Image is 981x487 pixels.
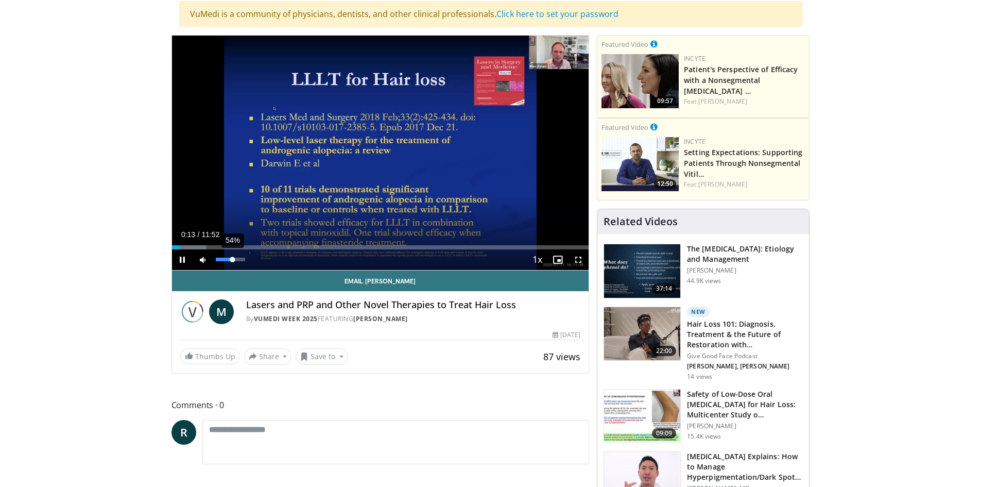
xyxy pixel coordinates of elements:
a: R [171,420,196,445]
span: 12:50 [654,179,676,189]
span: 87 views [543,350,580,363]
h4: Lasers and PRP and Other Novel Therapies to Treat Hair Loss [246,299,581,311]
a: Thumbs Up [180,348,240,364]
h3: Hair Loss 101: Diagnosis, Treatment & the Future of Restoration with… [687,319,803,350]
div: [DATE] [553,330,580,340]
a: Click here to set your password [496,8,618,20]
small: Featured Video [601,40,648,49]
p: New [687,307,710,317]
h3: The [MEDICAL_DATA]: Etiology and Management [687,244,803,264]
span: 11:52 [201,230,219,239]
small: Featured Video [601,123,648,132]
a: Vumedi Week 2025 [254,314,318,323]
a: Incyte [684,137,705,146]
button: Pause [172,249,193,270]
a: 12:50 [601,137,679,191]
p: Give Good Face Podcast [687,352,803,360]
div: Progress Bar [172,245,589,249]
button: Save to [296,348,348,365]
div: By FEATURING [246,314,581,324]
h3: [MEDICAL_DATA] Explains: How to Manage Hyperpigmentation/Dark Spots o… [687,451,803,482]
div: Volume Level [216,258,245,261]
button: Fullscreen [568,249,589,270]
span: 22:00 [652,346,677,356]
p: [PERSON_NAME] [687,266,803,275]
a: [PERSON_NAME] [353,314,408,323]
img: 2c48d197-61e9-423b-8908-6c4d7e1deb64.png.150x105_q85_crop-smart_upscale.jpg [601,54,679,108]
button: Playback Rate [527,249,547,270]
video-js: Video Player [172,36,589,271]
span: Comments 0 [171,398,590,412]
a: [PERSON_NAME] [698,180,747,189]
button: Enable picture-in-picture mode [547,249,568,270]
img: Vumedi Week 2025 [180,299,205,324]
p: [PERSON_NAME] [687,422,803,430]
a: Email [PERSON_NAME] [172,271,589,291]
a: M [209,299,234,324]
img: c5af237d-e68a-4dd3-8521-77b3daf9ece4.150x105_q85_crop-smart_upscale.jpg [604,244,680,298]
a: 37:14 The [MEDICAL_DATA]: Etiology and Management [PERSON_NAME] 44.9K views [604,244,803,298]
img: 823268b6-bc03-4188-ae60-9bdbfe394016.150x105_q85_crop-smart_upscale.jpg [604,307,680,361]
a: Patient's Perspective of Efficacy with a Nonsegmental [MEDICAL_DATA] … [684,64,798,96]
span: 09:57 [654,96,676,106]
p: 15.4K views [687,432,721,441]
p: 44.9K views [687,277,721,285]
div: Feat. [684,180,805,189]
h4: Related Videos [604,215,678,228]
span: 37:14 [652,283,677,294]
a: Setting Expectations: Supporting Patients Through Nonsegmental Vitil… [684,147,802,179]
h3: Safety of Low-Dose Oral [MEDICAL_DATA] for Hair Loss: Multicenter Study o… [687,389,803,420]
a: 09:57 [601,54,679,108]
button: Share [244,348,292,365]
div: Feat. [684,97,805,106]
img: 83a686ce-4f43-4faf-a3e0-1f3ad054bd57.150x105_q85_crop-smart_upscale.jpg [604,390,680,443]
div: VuMedi is a community of physicians, dentists, and other clinical professionals. [179,1,802,27]
a: 22:00 New Hair Loss 101: Diagnosis, Treatment & the Future of Restoration with… Give Good Face Po... [604,307,803,381]
a: [PERSON_NAME] [698,97,747,106]
button: Mute [193,249,213,270]
span: 0:13 [181,230,195,239]
a: 09:09 Safety of Low-Dose Oral [MEDICAL_DATA] for Hair Loss: Multicenter Study o… [PERSON_NAME] 15... [604,389,803,444]
p: 14 views [687,373,712,381]
span: / [198,230,200,239]
span: 09:09 [652,428,677,439]
img: 98b3b5a8-6d6d-4e32-b979-fd4084b2b3f2.png.150x105_q85_crop-smart_upscale.jpg [601,137,679,191]
p: [PERSON_NAME], [PERSON_NAME] [687,362,803,371]
a: Incyte [684,54,705,63]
